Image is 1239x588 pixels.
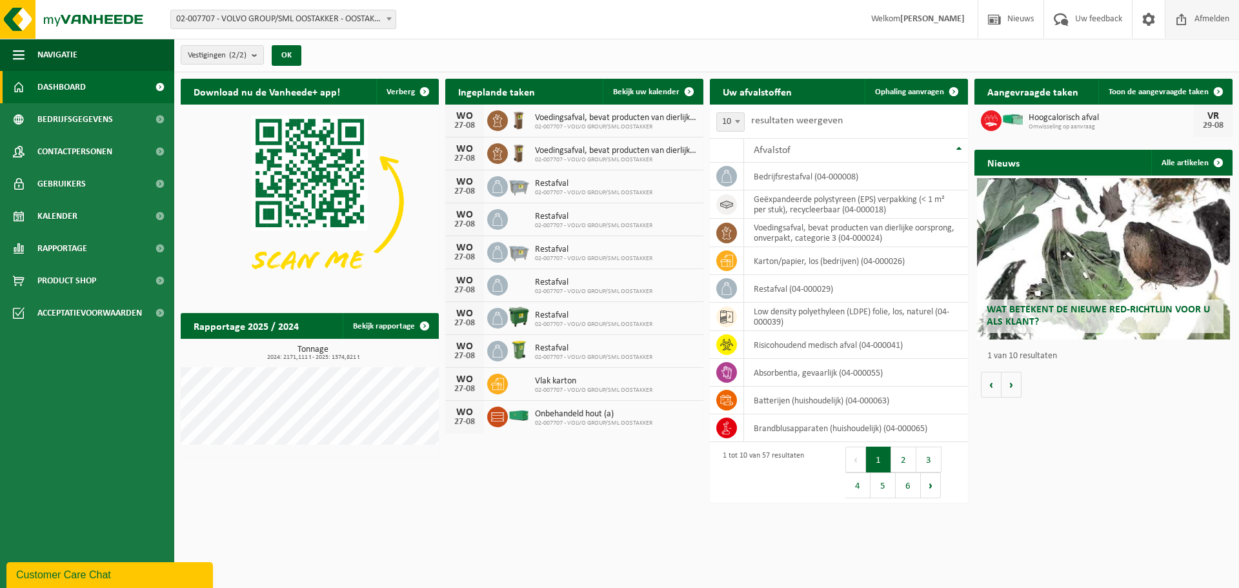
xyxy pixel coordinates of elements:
[445,79,548,104] h2: Ingeplande taken
[452,187,478,196] div: 27-08
[508,141,530,163] img: WB-0140-HPE-BN-01
[896,472,921,498] button: 6
[452,210,478,220] div: WO
[452,309,478,319] div: WO
[37,297,142,329] span: Acceptatievoorwaarden
[452,253,478,262] div: 27-08
[974,79,1091,104] h2: Aangevraagde taken
[716,112,745,132] span: 10
[1002,372,1022,398] button: Volgende
[508,108,530,130] img: WB-0140-HPE-BN-01
[535,288,652,296] span: 02-007707 - VOLVO GROUP/SML OOSTAKKER
[871,472,896,498] button: 5
[181,313,312,338] h2: Rapportage 2025 / 2024
[744,331,968,359] td: risicohoudend medisch afval (04-000041)
[535,113,697,123] span: Voedingsafval, bevat producten van dierlijke oorsprong, onverpakt, categorie 3
[508,306,530,328] img: WB-1100-HPE-GN-01
[744,387,968,414] td: batterijen (huishoudelijk) (04-000063)
[535,212,652,222] span: Restafval
[535,123,697,131] span: 02-007707 - VOLVO GROUP/SML OOSTAKKER
[452,243,478,253] div: WO
[744,163,968,190] td: bedrijfsrestafval (04-000008)
[535,179,652,189] span: Restafval
[977,178,1230,340] a: Wat betekent de nieuwe RED-richtlijn voor u als klant?
[1200,121,1226,130] div: 29-08
[535,343,652,354] span: Restafval
[535,409,652,420] span: Onbehandeld hout (a)
[37,103,113,136] span: Bedrijfsgegevens
[866,447,891,472] button: 1
[187,354,439,361] span: 2024: 2171,111 t - 2025: 1374,821 t
[535,387,652,394] span: 02-007707 - VOLVO GROUP/SML OOSTAKKER
[981,372,1002,398] button: Vorige
[535,255,652,263] span: 02-007707 - VOLVO GROUP/SML OOSTAKKER
[452,418,478,427] div: 27-08
[37,265,96,297] span: Product Shop
[37,168,86,200] span: Gebruikers
[37,39,77,71] span: Navigatie
[452,374,478,385] div: WO
[845,447,866,472] button: Previous
[452,154,478,163] div: 27-08
[452,144,478,154] div: WO
[37,71,86,103] span: Dashboard
[343,313,438,339] a: Bekijk rapportage
[452,407,478,418] div: WO
[181,45,264,65] button: Vestigingen(2/2)
[900,14,965,24] strong: [PERSON_NAME]
[751,116,843,126] label: resultaten weergeven
[508,174,530,196] img: WB-2500-GAL-GY-01
[535,420,652,427] span: 02-007707 - VOLVO GROUP/SML OOSTAKKER
[754,145,791,156] span: Afvalstof
[181,79,353,104] h2: Download nu de Vanheede+ app!
[716,445,804,500] div: 1 tot 10 van 57 resultaten
[1151,150,1231,176] a: Alle artikelen
[187,345,439,361] h3: Tonnage
[535,321,652,329] span: 02-007707 - VOLVO GROUP/SML OOSTAKKER
[744,275,968,303] td: restafval (04-000029)
[744,247,968,275] td: karton/papier, los (bedrijven) (04-000026)
[170,10,396,29] span: 02-007707 - VOLVO GROUP/SML OOSTAKKER - OOSTAKKER
[891,447,916,472] button: 2
[535,156,697,164] span: 02-007707 - VOLVO GROUP/SML OOSTAKKER
[508,240,530,262] img: WB-2500-GAL-GY-01
[916,447,942,472] button: 3
[452,286,478,295] div: 27-08
[452,177,478,187] div: WO
[37,200,77,232] span: Kalender
[974,150,1032,175] h2: Nieuws
[452,341,478,352] div: WO
[744,359,968,387] td: absorbentia, gevaarlijk (04-000055)
[744,219,968,247] td: voedingsafval, bevat producten van dierlijke oorsprong, onverpakt, categorie 3 (04-000024)
[376,79,438,105] button: Verberg
[452,385,478,394] div: 27-08
[181,105,439,298] img: Download de VHEPlus App
[37,136,112,168] span: Contactpersonen
[1029,113,1194,123] span: Hoogcalorisch afval
[535,222,652,230] span: 02-007707 - VOLVO GROUP/SML OOSTAKKER
[710,79,805,104] h2: Uw afvalstoffen
[865,79,967,105] a: Ophaling aanvragen
[535,245,652,255] span: Restafval
[387,88,415,96] span: Verberg
[1002,114,1023,125] img: HK-XP-30-GN-00
[535,354,652,361] span: 02-007707 - VOLVO GROUP/SML OOSTAKKER
[717,113,744,131] span: 10
[229,51,247,59] count: (2/2)
[452,121,478,130] div: 27-08
[987,305,1210,327] span: Wat betekent de nieuwe RED-richtlijn voor u als klant?
[744,414,968,442] td: brandblusapparaten (huishoudelijk) (04-000065)
[921,472,941,498] button: Next
[508,339,530,361] img: WB-0240-HPE-GN-50
[452,352,478,361] div: 27-08
[508,410,530,421] img: HK-XC-40-GN-00
[452,220,478,229] div: 27-08
[987,352,1226,361] p: 1 van 10 resultaten
[37,232,87,265] span: Rapportage
[452,276,478,286] div: WO
[875,88,944,96] span: Ophaling aanvragen
[452,319,478,328] div: 27-08
[188,46,247,65] span: Vestigingen
[845,472,871,498] button: 4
